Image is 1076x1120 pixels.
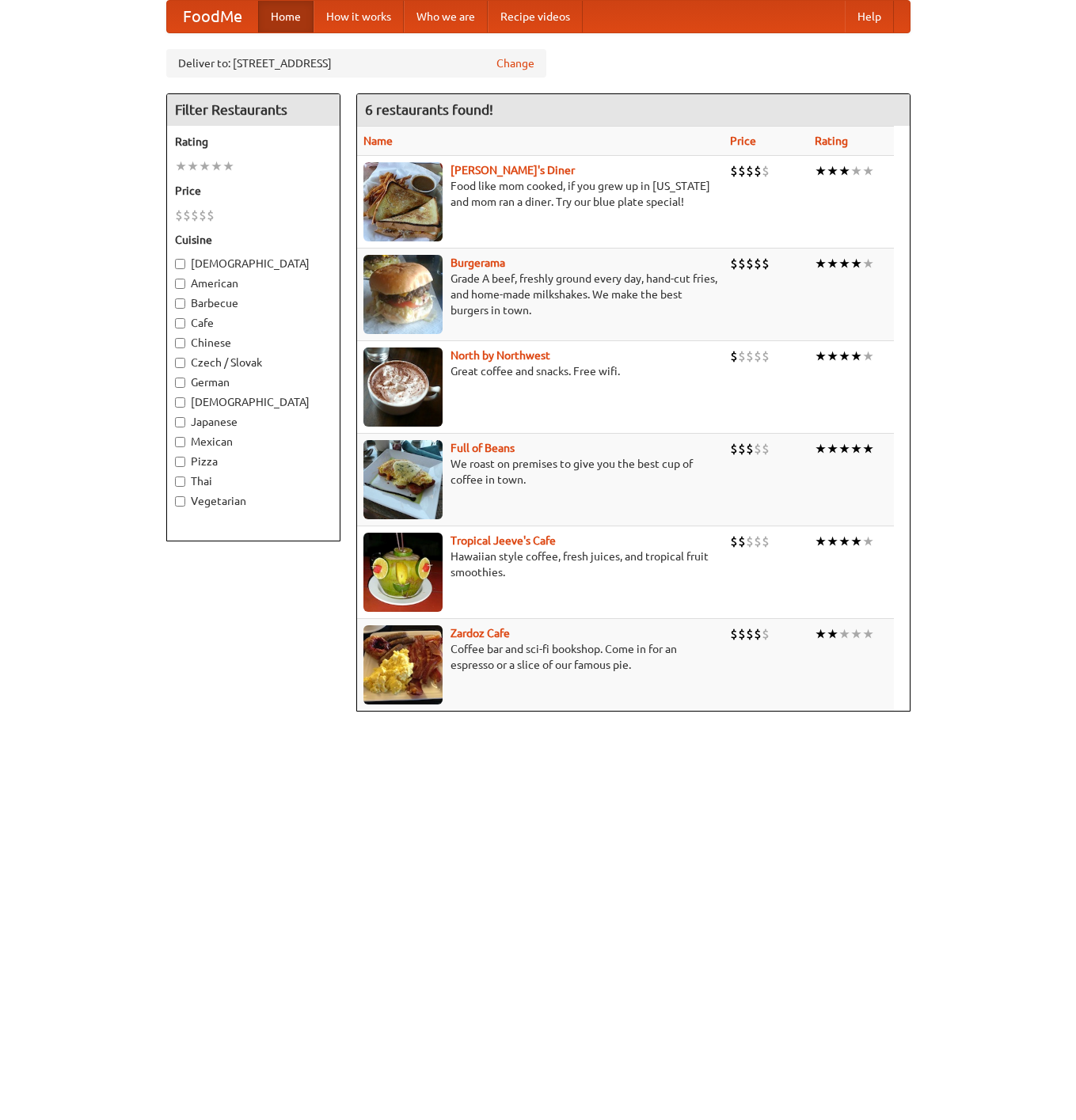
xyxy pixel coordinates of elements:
[845,1,894,32] a: Help
[363,178,717,210] p: Food like mom cooked, if you grew up in [US_STATE] and mom ran a diner. Try our blue plate special!
[815,440,827,457] li: ★
[746,625,754,643] li: $
[838,255,850,272] li: ★
[222,158,234,175] li: ★
[827,162,838,180] li: ★
[175,358,185,368] input: Czech / Slovak
[754,625,762,643] li: $
[762,533,770,550] li: $
[862,162,874,180] li: ★
[488,1,583,32] a: Recipe videos
[862,625,874,643] li: ★
[850,533,862,550] li: ★
[838,625,850,643] li: ★
[175,335,332,351] label: Chinese
[363,641,717,673] p: Coffee bar and sci-fi bookshop. Come in for an espresso or a slice of our famous pie.
[451,442,515,454] b: Full of Beans
[754,533,762,550] li: $
[175,158,187,175] li: ★
[207,207,215,224] li: $
[187,158,199,175] li: ★
[363,347,443,427] img: north.jpg
[730,135,756,147] a: Price
[175,183,332,199] h5: Price
[365,102,493,117] ng-pluralize: 6 restaurants found!
[191,207,199,224] li: $
[730,440,738,457] li: $
[827,255,838,272] li: ★
[746,347,754,365] li: $
[738,440,746,457] li: $
[738,255,746,272] li: $
[175,279,185,289] input: American
[175,295,332,311] label: Barbecue
[762,440,770,457] li: $
[738,625,746,643] li: $
[175,275,332,291] label: American
[762,162,770,180] li: $
[815,533,827,550] li: ★
[363,533,443,612] img: jeeves.jpg
[827,533,838,550] li: ★
[850,625,862,643] li: ★
[862,255,874,272] li: ★
[363,625,443,704] img: zardoz.jpg
[175,457,185,467] input: Pizza
[730,255,738,272] li: $
[363,440,443,519] img: beans.jpg
[175,298,185,309] input: Barbecue
[738,162,746,180] li: $
[175,315,332,331] label: Cafe
[746,440,754,457] li: $
[762,625,770,643] li: $
[496,55,534,71] a: Change
[862,347,874,365] li: ★
[746,162,754,180] li: $
[175,454,332,469] label: Pizza
[451,349,550,362] b: North by Northwest
[175,338,185,348] input: Chinese
[199,207,207,224] li: $
[175,318,185,328] input: Cafe
[175,476,185,487] input: Thai
[815,347,827,365] li: ★
[730,533,738,550] li: $
[754,255,762,272] li: $
[175,134,332,150] h5: Rating
[175,259,185,269] input: [DEMOGRAPHIC_DATA]
[451,534,556,547] a: Tropical Jeeve's Cafe
[175,434,332,450] label: Mexican
[754,162,762,180] li: $
[730,347,738,365] li: $
[815,162,827,180] li: ★
[363,135,393,147] a: Name
[166,49,546,78] div: Deliver to: [STREET_ADDRESS]
[850,162,862,180] li: ★
[738,347,746,365] li: $
[175,437,185,447] input: Mexican
[850,440,862,457] li: ★
[730,162,738,180] li: $
[827,347,838,365] li: ★
[175,414,332,430] label: Japanese
[175,256,332,271] label: [DEMOGRAPHIC_DATA]
[363,549,717,580] p: Hawaiian style coffee, fresh juices, and tropical fruit smoothies.
[746,533,754,550] li: $
[404,1,488,32] a: Who we are
[838,162,850,180] li: ★
[827,440,838,457] li: ★
[762,347,770,365] li: $
[762,255,770,272] li: $
[754,440,762,457] li: $
[850,347,862,365] li: ★
[451,627,510,640] b: Zardoz Cafe
[363,363,717,379] p: Great coffee and snacks. Free wifi.
[211,158,222,175] li: ★
[862,440,874,457] li: ★
[451,164,575,177] a: [PERSON_NAME]'s Diner
[167,94,340,126] h4: Filter Restaurants
[175,417,185,427] input: Japanese
[175,207,183,224] li: $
